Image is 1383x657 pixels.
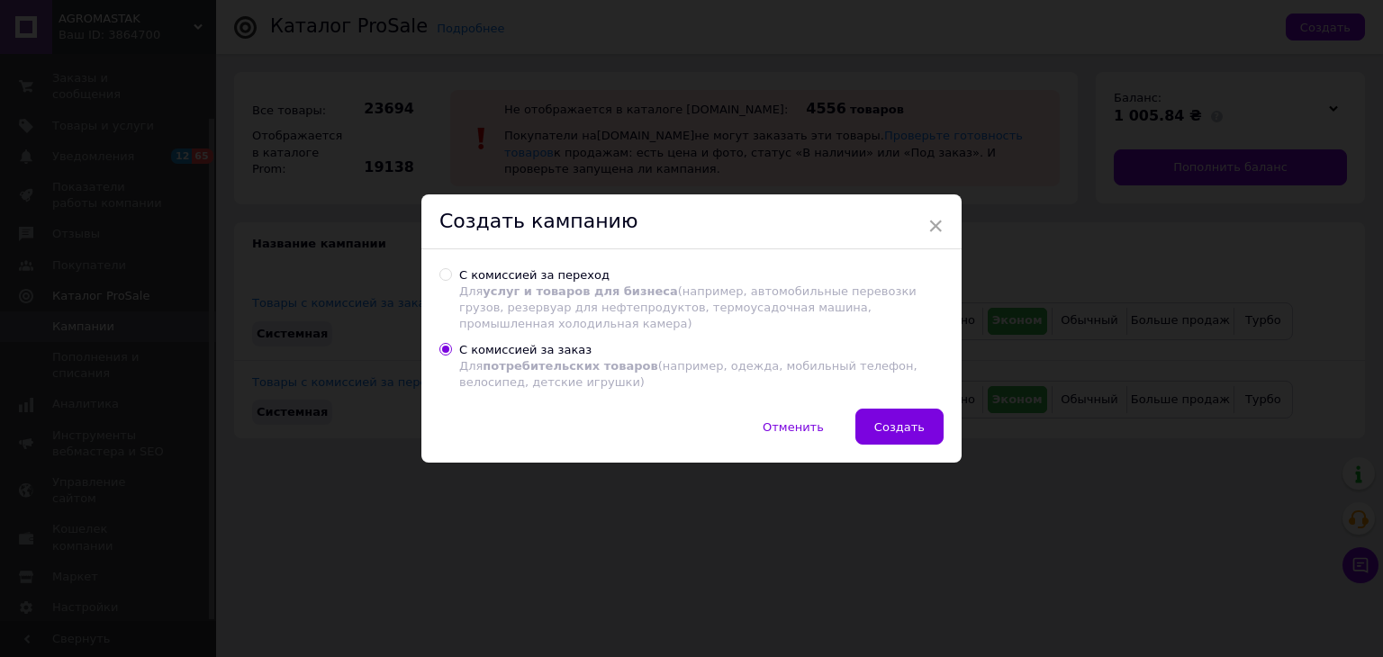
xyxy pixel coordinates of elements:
[483,284,678,298] span: услуг и товаров для бизнеса
[421,194,962,249] div: Создать кампанию
[459,284,917,330] span: Для (например, автомобильные перевозки грузов, резервуар для нефтепродуктов, термоусадочная машин...
[459,267,944,333] div: С комиссией за переход
[855,409,944,445] button: Создать
[744,409,843,445] button: Отменить
[483,359,657,373] span: потребительских товаров
[459,359,917,389] span: Для (например, одежда, мобильный телефон, велосипед, детские игрушки)
[763,420,824,434] span: Отменить
[459,342,944,391] div: С комиссией за заказ
[927,211,944,241] span: ×
[874,420,925,434] span: Создать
